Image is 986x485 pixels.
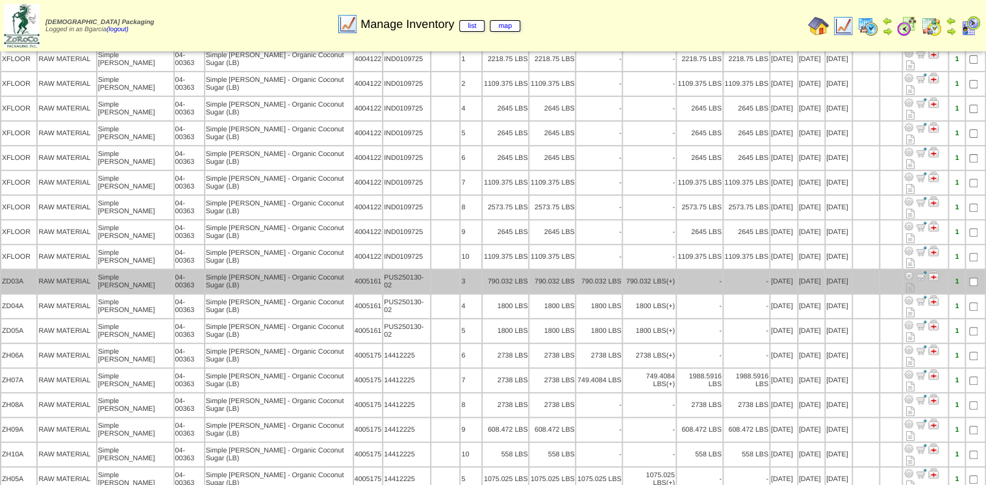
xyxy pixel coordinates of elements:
[826,97,852,120] td: [DATE]
[928,196,939,207] img: Manage Hold
[905,60,914,70] i: Note
[623,270,675,293] td: 790.032 LBS
[916,172,926,182] img: Move
[354,122,383,145] td: 4004122
[461,270,481,293] td: 3
[354,47,383,71] td: 4004122
[461,295,481,318] td: 4
[916,221,926,231] img: Move
[490,20,520,32] a: map
[798,72,824,96] td: [DATE]
[950,154,964,162] div: 1
[205,122,353,145] td: Simple [PERSON_NAME] - Organic Coconut Sugar (LB)
[576,295,622,318] td: 1800 LBS
[724,196,769,219] td: 2573.75 LBS
[826,196,852,219] td: [DATE]
[1,122,36,145] td: XFLOOR
[576,47,622,71] td: -
[905,85,914,95] i: Note
[677,295,722,318] td: -
[724,270,769,293] td: -
[946,26,956,36] img: arrowright.gif
[826,47,852,71] td: [DATE]
[770,146,797,170] td: [DATE]
[354,72,383,96] td: 4004122
[205,270,353,293] td: Simple [PERSON_NAME] - Organic Coconut Sugar (LB)
[950,327,964,335] div: 1
[383,97,430,120] td: IND0109725
[97,146,173,170] td: Simple [PERSON_NAME]
[826,146,852,170] td: [DATE]
[1,196,36,219] td: XFLOOR
[97,270,173,293] td: Simple [PERSON_NAME]
[97,122,173,145] td: Simple [PERSON_NAME]
[882,26,892,36] img: arrowright.gif
[724,146,769,170] td: 2645 LBS
[205,295,353,318] td: Simple [PERSON_NAME] - Organic Coconut Sugar (LB)
[529,270,575,293] td: 790.032 LBS
[461,319,481,343] td: 5
[1,220,36,244] td: XFLOOR
[916,369,926,380] img: Move
[905,308,914,317] i: Note
[205,47,353,71] td: Simple [PERSON_NAME] - Organic Coconut Sugar (LB)
[882,16,892,26] img: arrowleft.gif
[916,345,926,355] img: Move
[97,72,173,96] td: Simple [PERSON_NAME]
[904,345,914,355] img: Adjust
[916,270,926,281] img: Move
[916,196,926,207] img: Move
[529,245,575,269] td: 1109.375 LBS
[97,245,173,269] td: Simple [PERSON_NAME]
[905,283,914,293] i: Note
[808,16,829,36] img: home.gif
[1,146,36,170] td: XFLOOR
[677,97,722,120] td: 2645 LBS
[38,295,95,318] td: RAW MATERIAL
[677,171,722,194] td: 1109.375 LBS
[928,468,939,478] img: Manage Hold
[1,72,36,96] td: XFLOOR
[205,146,353,170] td: Simple [PERSON_NAME] - Organic Coconut Sugar (LB)
[4,4,40,47] img: zoroco-logo-small.webp
[97,171,173,194] td: Simple [PERSON_NAME]
[205,220,353,244] td: Simple [PERSON_NAME] - Organic Coconut Sugar (LB)
[360,18,520,31] span: Manage Inventory
[383,146,430,170] td: IND0109725
[175,122,204,145] td: 04-00363
[904,172,914,182] img: Adjust
[354,171,383,194] td: 4004122
[38,171,95,194] td: RAW MATERIAL
[798,270,824,293] td: [DATE]
[461,122,481,145] td: 5
[205,196,353,219] td: Simple [PERSON_NAME] - Organic Coconut Sugar (LB)
[459,20,485,32] a: list
[724,295,769,318] td: -
[1,245,36,269] td: XFLOOR
[38,196,95,219] td: RAW MATERIAL
[205,72,353,96] td: Simple [PERSON_NAME] - Organic Coconut Sugar (LB)
[623,295,675,318] td: 1800 LBS
[950,278,964,285] div: 1
[950,105,964,112] div: 1
[904,443,914,454] img: Adjust
[905,184,914,194] i: Note
[175,47,204,71] td: 04-00363
[950,228,964,236] div: 1
[38,220,95,244] td: RAW MATERIAL
[904,221,914,231] img: Adjust
[677,72,722,96] td: 1109.375 LBS
[354,295,383,318] td: 4005161
[483,171,528,194] td: 1109.375 LBS
[383,295,430,318] td: PUS250130-02
[826,319,852,343] td: [DATE]
[576,245,622,269] td: -
[97,220,173,244] td: Simple [PERSON_NAME]
[770,245,797,269] td: [DATE]
[724,171,769,194] td: 1109.375 LBS
[904,394,914,404] img: Adjust
[798,122,824,145] td: [DATE]
[383,47,430,71] td: IND0109725
[798,295,824,318] td: [DATE]
[916,320,926,330] img: Move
